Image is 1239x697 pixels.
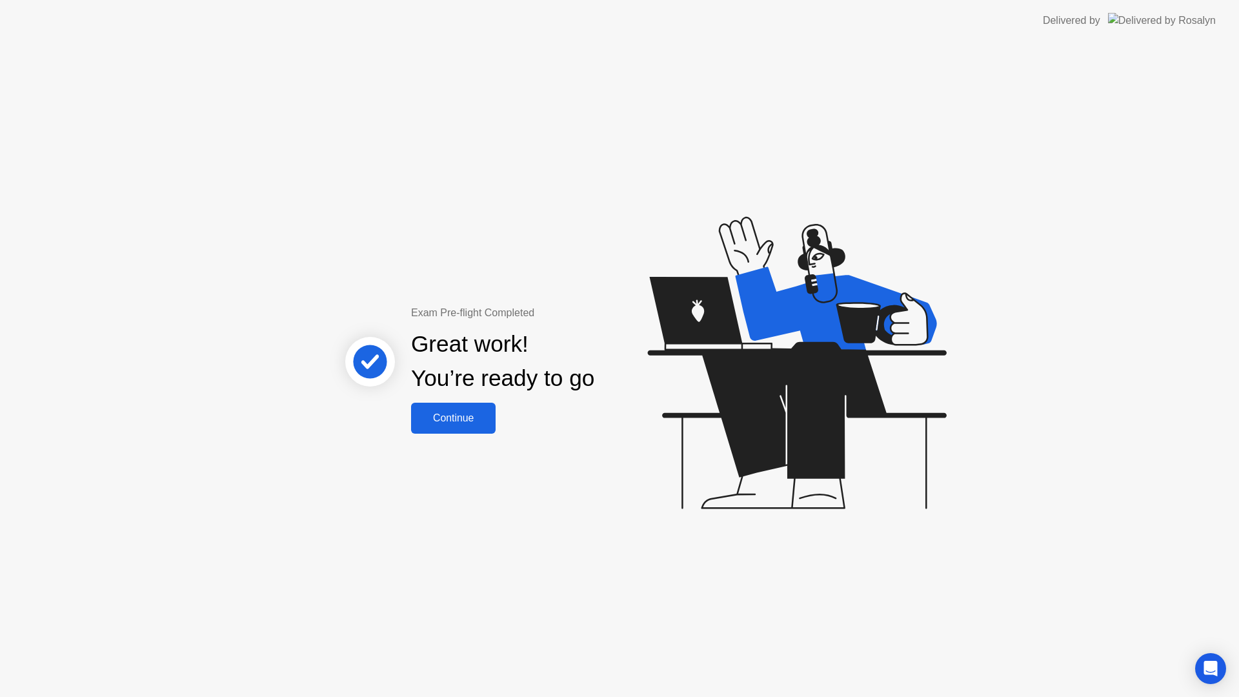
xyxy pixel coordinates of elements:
div: Exam Pre-flight Completed [411,305,678,321]
div: Great work! You’re ready to go [411,327,594,396]
div: Delivered by [1043,13,1100,28]
img: Delivered by Rosalyn [1108,13,1216,28]
button: Continue [411,403,496,434]
div: Open Intercom Messenger [1195,653,1226,684]
div: Continue [415,412,492,424]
